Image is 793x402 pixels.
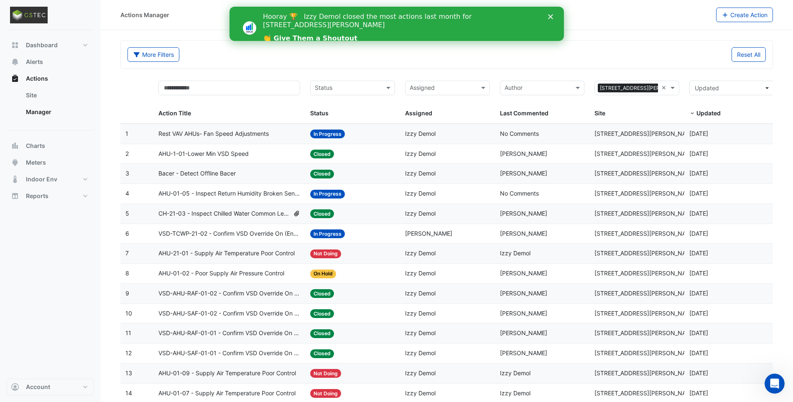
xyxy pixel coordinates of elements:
span: Not Doing [310,369,341,378]
span: 9 [125,290,129,297]
span: [STREET_ADDRESS][PERSON_NAME] [594,349,696,356]
app-icon: Charts [11,142,19,150]
div: Actions [7,87,94,124]
span: 2025-08-20T07:27:42.554 [689,389,708,397]
span: [PERSON_NAME] [500,210,547,217]
span: Status [310,109,329,117]
span: [STREET_ADDRESS][PERSON_NAME] [594,170,696,177]
span: 13 [125,369,132,377]
span: Bacer - Detect Offline Bacer [158,169,236,178]
span: Indoor Env [26,175,57,183]
span: Izzy Demol [405,369,436,377]
span: In Progress [310,229,345,238]
span: Alerts [26,58,43,66]
span: [STREET_ADDRESS][PERSON_NAME] [594,130,696,137]
span: Izzy Demol [405,329,436,336]
span: In Progress [310,190,345,198]
span: VSD-AHU-SAF-01-01 - Confirm VSD Override On (Energy Waste) [158,349,300,358]
span: Izzy Demol [405,150,436,157]
span: Action Title [158,109,191,117]
span: 2025-09-01T11:58:52.346 [689,190,708,197]
span: [STREET_ADDRESS][PERSON_NAME] [594,249,696,257]
span: 2025-08-20T10:13:10.925 [689,349,708,356]
span: [PERSON_NAME] [500,170,547,177]
button: Charts [7,137,94,154]
span: Rest VAV AHUs- Fan Speed Adjustments [158,129,269,139]
div: Actions Manager [120,10,169,19]
span: [STREET_ADDRESS][PERSON_NAME] [598,84,691,93]
span: 8 [125,270,129,277]
app-icon: Actions [11,74,19,83]
img: Company Logo [10,7,48,23]
span: 2025-08-20T10:31:34.264 [689,249,708,257]
a: 👏 Give Them a Shoutout [33,28,128,37]
button: Create Action [716,8,773,22]
span: AHU-01-02 - Poor Supply Air Pressure Control [158,269,284,278]
span: In Progress [310,130,345,138]
app-icon: Indoor Env [11,175,19,183]
span: Izzy Demol [405,249,436,257]
span: Closed [310,150,334,158]
span: [STREET_ADDRESS][PERSON_NAME] [594,230,696,237]
span: [STREET_ADDRESS][PERSON_NAME] [594,210,696,217]
span: Site [594,109,605,117]
span: Assigned [405,109,432,117]
span: 5 [125,210,129,217]
span: [STREET_ADDRESS][PERSON_NAME] [594,310,696,317]
span: [PERSON_NAME] [500,270,547,277]
span: Clear [661,83,668,93]
span: 2 [125,150,129,157]
span: AHU-01-07 - Supply Air Temperature Poor Control [158,389,296,398]
span: Izzy Demol [500,369,530,377]
button: Meters [7,154,94,171]
span: Closed [310,170,334,178]
span: Izzy Demol [405,290,436,297]
span: Closed [310,309,334,318]
span: 2025-08-22T10:38:20.761 [689,230,708,237]
span: 2025-09-02T11:48:06.161 [689,170,708,177]
span: No Comments [500,190,539,197]
span: 2025-08-20T10:23:28.272 [689,310,708,317]
a: Site [19,87,94,104]
span: Izzy Demol [405,389,436,397]
span: Account [26,383,50,391]
span: 4 [125,190,129,197]
iframe: Intercom live chat banner [229,7,564,41]
button: Indoor Env [7,171,94,188]
span: AHU-01-05 - Inspect Return Humidity Broken Sensor [158,189,300,198]
span: VSD-TCWP-21-02 - Confirm VSD Override On (Energy Waste) [158,229,300,239]
span: [PERSON_NAME] [405,230,452,237]
span: [PERSON_NAME] [500,290,547,297]
span: VSD-AHU-RAF-01-02 - Confirm VSD Override On (Energy Waste) [158,289,300,298]
span: Izzy Demol [405,310,436,317]
span: Izzy Demol [405,190,436,197]
span: 2025-09-02T12:25:55.415 [689,150,708,157]
span: AHU-01-09 - Supply Air Temperature Poor Control [158,369,296,378]
button: Updated [689,81,774,95]
span: AHU-21-01 - Supply Air Temperature Poor Control [158,249,295,258]
span: [PERSON_NAME] [500,349,547,356]
span: Closed [310,209,334,218]
span: Not Doing [310,389,341,398]
span: Izzy Demol [405,130,436,137]
span: [STREET_ADDRESS][PERSON_NAME] [594,369,696,377]
span: Izzy Demol [500,389,530,397]
app-icon: Meters [11,158,19,167]
span: Actions [26,74,48,83]
span: [STREET_ADDRESS][PERSON_NAME] [594,190,696,197]
span: On Hold [310,270,336,278]
span: 14 [125,389,132,397]
span: 2025-08-26T07:27:08.436 [689,210,708,217]
span: Updated [695,84,719,92]
button: More Filters [127,47,179,62]
button: Reset All [732,47,766,62]
span: Izzy Demol [405,349,436,356]
span: Updated [696,109,721,117]
span: [STREET_ADDRESS][PERSON_NAME] [594,329,696,336]
span: Izzy Demol [405,270,436,277]
span: Closed [310,289,334,298]
span: 12 [125,349,132,356]
span: Dashboard [26,41,58,49]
